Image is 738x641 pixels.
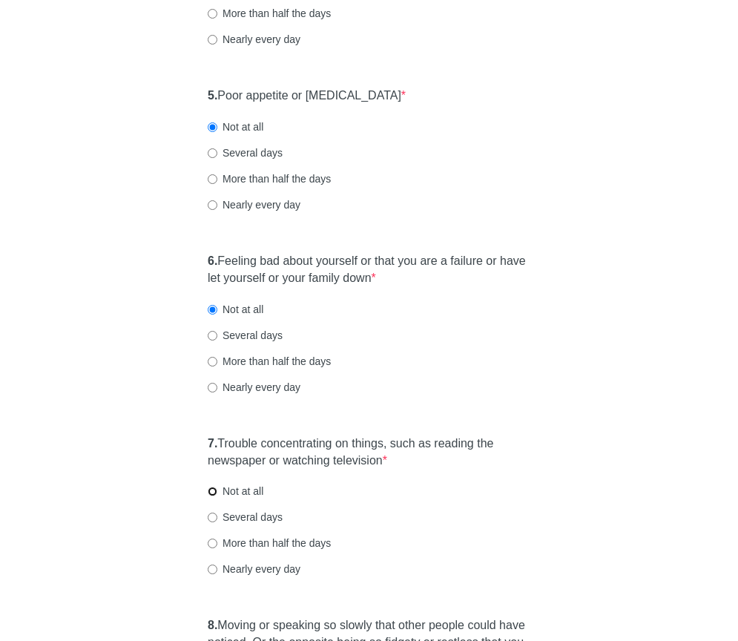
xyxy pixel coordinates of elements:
[208,200,217,210] input: Nearly every day
[208,562,300,576] label: Nearly every day
[208,565,217,574] input: Nearly every day
[208,383,217,392] input: Nearly every day
[208,32,300,47] label: Nearly every day
[208,435,530,470] label: Trouble concentrating on things, such as reading the newspaper or watching television
[208,89,217,102] strong: 5.
[208,302,263,317] label: Not at all
[208,437,217,450] strong: 7.
[208,35,217,45] input: Nearly every day
[208,619,217,631] strong: 8.
[208,331,217,341] input: Several days
[208,174,217,184] input: More than half the days
[208,536,331,550] label: More than half the days
[208,88,406,105] label: Poor appetite or [MEDICAL_DATA]
[208,254,217,267] strong: 6.
[208,197,300,212] label: Nearly every day
[208,357,217,366] input: More than half the days
[208,354,331,369] label: More than half the days
[208,484,263,499] label: Not at all
[208,148,217,158] input: Several days
[208,328,283,343] label: Several days
[208,253,530,287] label: Feeling bad about yourself or that you are a failure or have let yourself or your family down
[208,513,217,522] input: Several days
[208,487,217,496] input: Not at all
[208,539,217,548] input: More than half the days
[208,122,217,132] input: Not at all
[208,145,283,160] label: Several days
[208,305,217,315] input: Not at all
[208,380,300,395] label: Nearly every day
[208,9,217,19] input: More than half the days
[208,119,263,134] label: Not at all
[208,6,331,21] label: More than half the days
[208,171,331,186] label: More than half the days
[208,510,283,525] label: Several days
